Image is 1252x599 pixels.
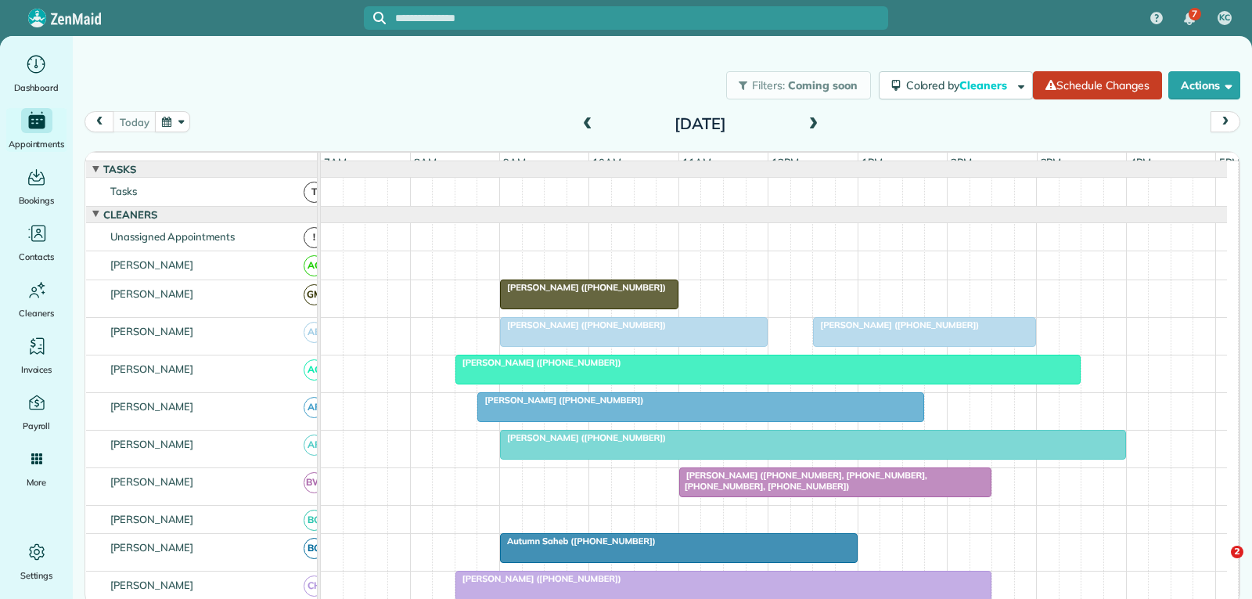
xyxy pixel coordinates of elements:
a: Schedule Changes [1033,71,1162,99]
span: Colored by [906,78,1013,92]
a: Invoices [6,334,67,377]
div: 7 unread notifications [1173,2,1206,36]
span: [PERSON_NAME] ([PHONE_NUMBER]) [455,357,622,368]
span: [PERSON_NAME] [107,541,197,554]
span: [PERSON_NAME] ([PHONE_NUMBER]) [499,432,667,443]
span: Tasks [100,163,139,175]
span: Coming soon [788,78,858,92]
span: [PERSON_NAME] [107,438,197,450]
span: [PERSON_NAME] ([PHONE_NUMBER]) [499,319,667,330]
button: today [113,111,156,132]
span: 2pm [948,156,975,168]
span: GM [304,284,325,305]
span: 11am [679,156,714,168]
span: AC [304,255,325,276]
span: [PERSON_NAME] ([PHONE_NUMBER]) [812,319,980,330]
span: Tasks [107,185,140,197]
span: [PERSON_NAME] [107,325,197,337]
span: ! [304,227,325,248]
span: Filters: [752,78,785,92]
span: 10am [589,156,624,168]
span: AF [304,435,325,456]
span: AF [304,397,325,418]
span: 2 [1231,546,1243,558]
span: KC [1219,12,1230,24]
span: 9am [500,156,529,168]
span: 12pm [768,156,802,168]
span: BW [304,472,325,493]
span: CH [304,576,325,597]
span: Autumn Saheb ([PHONE_NUMBER]) [499,536,657,547]
button: Colored byCleaners [879,71,1033,99]
span: Appointments [9,136,65,152]
span: [PERSON_NAME] ([PHONE_NUMBER]) [499,282,667,293]
span: Settings [20,568,53,583]
a: Bookings [6,164,67,208]
span: [PERSON_NAME] ([PHONE_NUMBER]) [477,395,644,406]
span: Cleaners [100,208,160,221]
span: [PERSON_NAME] [107,287,197,300]
a: Contacts [6,221,67,265]
button: Actions [1168,71,1240,99]
span: Dashboard [14,80,59,96]
span: [PERSON_NAME] [107,579,197,591]
span: Bookings [19,193,55,208]
button: next [1211,111,1240,132]
span: [PERSON_NAME] ([PHONE_NUMBER]) [455,573,622,584]
span: [PERSON_NAME] [107,400,197,413]
span: [PERSON_NAME] ([PHONE_NUMBER], [PHONE_NUMBER], [PHONE_NUMBER], [PHONE_NUMBER]) [678,470,927,492]
span: More [27,475,46,490]
span: AC [304,359,325,381]
span: 5pm [1216,156,1243,168]
span: 7 [1192,8,1197,20]
button: Focus search [364,12,386,24]
span: [PERSON_NAME] [107,475,197,488]
span: BG [304,538,325,559]
span: 1pm [858,156,886,168]
a: Appointments [6,108,67,152]
span: Unassigned Appointments [107,230,238,243]
iframe: Intercom live chat [1199,546,1236,583]
span: Cleaners [19,305,54,321]
span: Payroll [23,418,51,434]
a: Dashboard [6,52,67,96]
span: T [304,182,325,203]
span: 4pm [1127,156,1154,168]
span: 8am [411,156,440,168]
a: Payroll [6,390,67,434]
a: Settings [6,539,67,583]
button: prev [85,111,114,132]
span: 7am [321,156,350,168]
span: AB [304,322,325,343]
h2: [DATE] [603,115,798,132]
span: [PERSON_NAME] [107,258,197,271]
a: Cleaners [6,277,67,321]
span: BC [304,510,325,531]
span: Invoices [21,362,52,377]
span: [PERSON_NAME] [107,513,197,525]
span: 3pm [1038,156,1065,168]
span: Contacts [19,249,54,265]
svg: Focus search [373,12,386,24]
span: [PERSON_NAME] [107,363,197,375]
span: Cleaners [959,78,1009,92]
